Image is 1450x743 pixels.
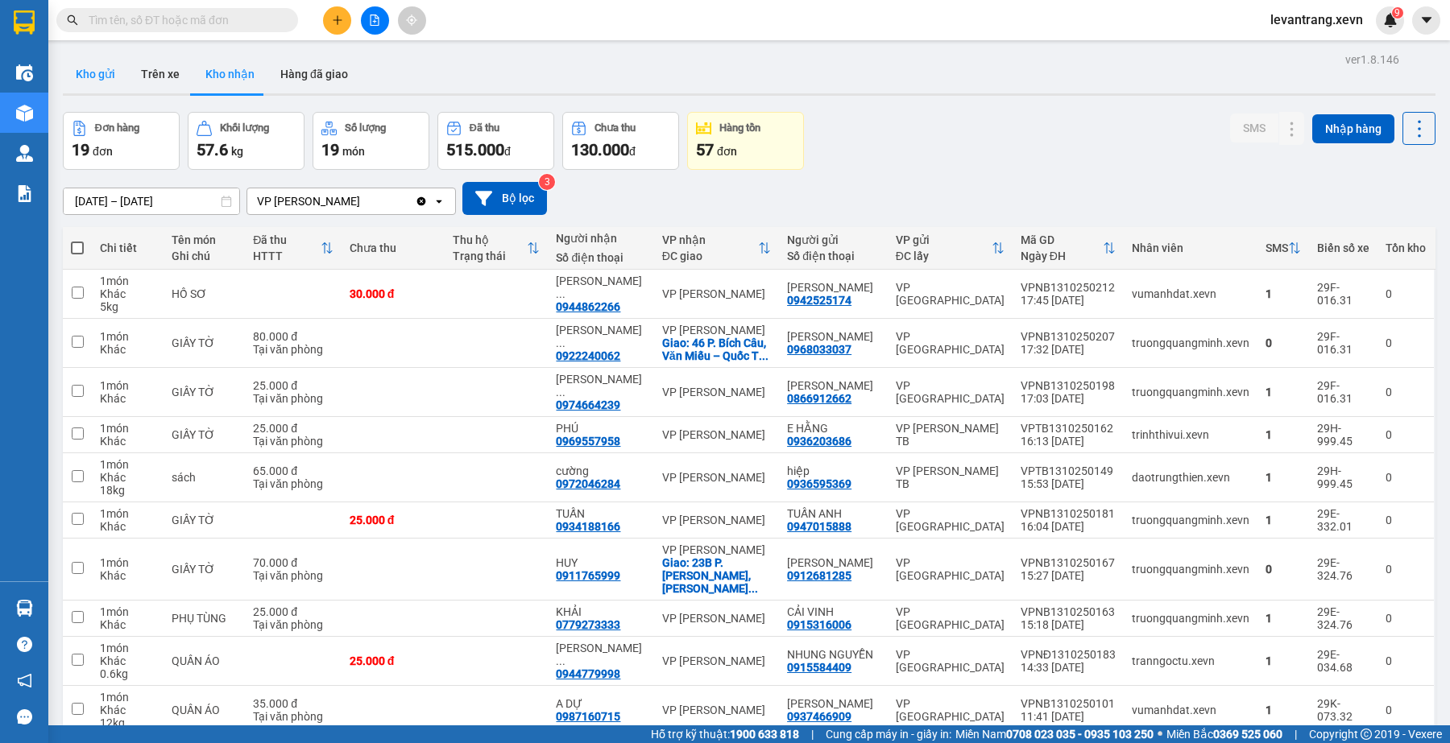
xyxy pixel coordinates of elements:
[662,612,771,625] div: VP [PERSON_NAME]
[662,514,771,526] div: VP [PERSON_NAME]
[437,112,554,170] button: Đã thu515.000đ
[1383,13,1398,27] img: icon-new-feature
[556,569,620,582] div: 0911765999
[1021,710,1116,723] div: 11:41 [DATE]
[1021,520,1116,533] div: 16:04 [DATE]
[398,6,426,35] button: aim
[1266,654,1301,667] div: 1
[1266,428,1301,441] div: 1
[556,520,620,533] div: 0934188166
[1386,471,1426,484] div: 0
[253,392,333,405] div: Tại văn phòng
[362,193,363,209] input: Selected VP Lê Duẩn.
[1257,227,1309,270] th: Toggle SortBy
[253,556,333,569] div: 70.000 đ
[342,145,365,158] span: món
[1317,330,1369,356] div: 29F-016.31
[72,140,89,159] span: 19
[556,477,620,490] div: 0972046284
[717,145,737,158] span: đơn
[1317,422,1369,448] div: 29H-999.45
[453,233,527,246] div: Thu hộ
[172,233,237,246] div: Tên món
[1132,241,1249,254] div: Nhân viên
[687,112,804,170] button: Hàng tồn57đơn
[1021,422,1116,435] div: VPTB1310250162
[662,556,771,595] div: Giao: 23B P. Quang Trung, Trần Hưng Đạo, Hoàn Kiếm, Hà Nội, Việt Nam
[100,618,155,631] div: Khác
[539,174,555,190] sup: 3
[1132,704,1249,716] div: vumanhdat.xevn
[787,648,880,661] div: NHUNG NGUYỄN
[253,233,320,246] div: Đã thu
[1213,728,1282,741] strong: 0369 525 060
[594,122,636,134] div: Chưa thu
[1386,428,1426,441] div: 0
[787,422,880,435] div: E HẰNG
[253,435,333,448] div: Tại văn phòng
[172,514,237,526] div: GIẤY TỜ
[662,704,771,716] div: VP [PERSON_NAME]
[1266,704,1301,716] div: 1
[100,392,155,405] div: Khác
[556,435,620,448] div: 0969557958
[172,471,237,484] div: sách
[896,379,1005,405] div: VP [GEOGRAPHIC_DATA]
[787,661,851,674] div: 0915584409
[556,642,645,667] div: NGUYỄN THU HƯƠNG
[896,233,992,246] div: VP gửi
[415,195,428,208] svg: Clear value
[453,250,527,262] div: Trạng thái
[172,704,237,716] div: QUẦN ÁO
[719,122,760,134] div: Hàng tồn
[446,140,504,159] span: 515.000
[253,330,333,343] div: 80.000 đ
[896,697,1005,723] div: VP [GEOGRAPHIC_DATA]
[1132,514,1249,526] div: truongquangminh.xevn
[556,422,645,435] div: PHÚ
[556,697,645,710] div: A DỰ
[896,281,1005,307] div: VP [GEOGRAPHIC_DATA]
[1021,464,1116,477] div: VPTB1310250149
[253,422,333,435] div: 25.000 đ
[787,569,851,582] div: 0912681285
[1361,729,1372,740] span: copyright
[748,582,758,595] span: ...
[172,250,237,262] div: Ghi chú
[1132,612,1249,625] div: truongquangminh.xevn
[253,605,333,618] div: 25.000 đ
[1419,13,1434,27] span: caret-down
[14,10,35,35] img: logo-vxr
[345,122,386,134] div: Số lượng
[1021,605,1116,618] div: VPNB1310250163
[651,725,799,743] span: Hỗ trợ kỹ thuật:
[1317,507,1369,533] div: 29E-332.01
[662,336,771,362] div: Giao: 46 P. Bích Câu, Văn Miếu – Quốc Tử Giám, Đống Đa, Hà Nội, Việt Nam
[100,654,155,667] div: Khác
[100,507,155,520] div: 1 món
[1132,287,1249,300] div: vumanhdat.xevn
[1021,661,1116,674] div: 14:33 [DATE]
[1266,386,1301,398] div: 1
[100,458,155,471] div: 1 món
[1021,648,1116,661] div: VPNĐ1310250183
[100,605,155,618] div: 1 món
[896,464,1005,490] div: VP [PERSON_NAME] TB
[1266,514,1301,526] div: 1
[1021,343,1116,356] div: 17:32 [DATE]
[100,556,155,569] div: 1 món
[1394,7,1400,19] span: 9
[696,140,714,159] span: 57
[100,642,155,654] div: 1 món
[811,725,814,743] span: |
[787,710,851,723] div: 0937466909
[323,6,351,35] button: plus
[172,336,237,349] div: GIẤY TỜ
[571,140,629,159] span: 130.000
[1021,281,1116,294] div: VPNB1310250212
[245,227,341,270] th: Toggle SortBy
[253,343,333,356] div: Tại văn phòng
[556,324,645,349] div: NGUYỄN THU THỦY
[1132,471,1249,484] div: daotrungthien.xevn
[231,145,243,158] span: kg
